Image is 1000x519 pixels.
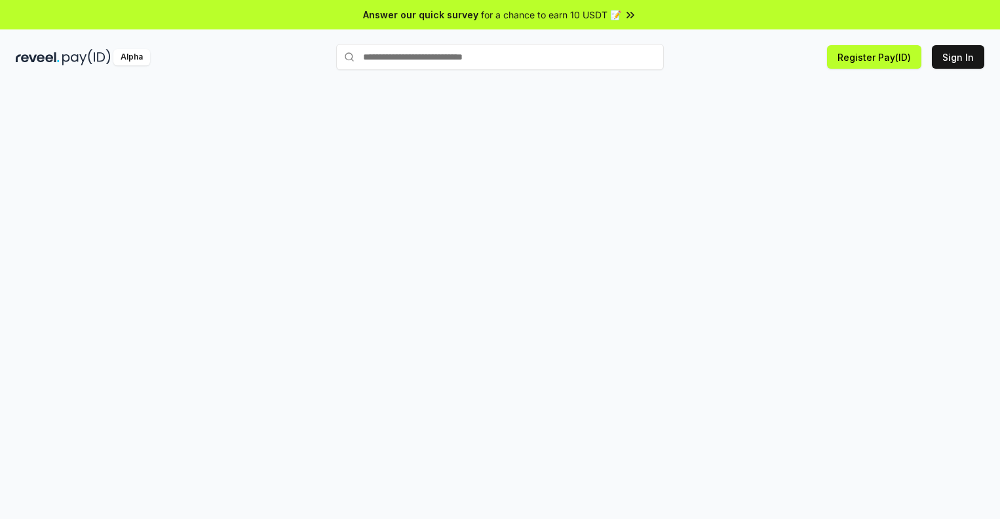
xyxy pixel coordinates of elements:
[827,45,921,69] button: Register Pay(ID)
[113,49,150,65] div: Alpha
[932,45,984,69] button: Sign In
[363,8,478,22] span: Answer our quick survey
[481,8,621,22] span: for a chance to earn 10 USDT 📝
[62,49,111,65] img: pay_id
[16,49,60,65] img: reveel_dark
